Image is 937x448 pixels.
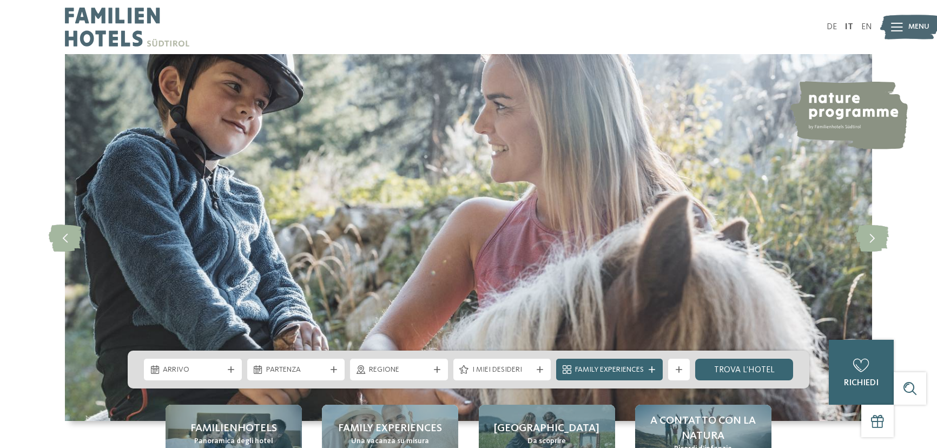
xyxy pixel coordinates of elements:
[845,23,853,31] a: IT
[351,436,429,447] span: Una vacanza su misura
[789,81,908,149] img: nature programme by Familienhotels Südtirol
[827,23,837,31] a: DE
[829,340,894,405] a: richiedi
[369,365,429,375] span: Regione
[646,413,761,444] span: A contatto con la natura
[163,365,223,375] span: Arrivo
[65,54,872,421] img: Family hotel Alto Adige: the happy family places!
[194,436,273,447] span: Panoramica degli hotel
[908,22,929,32] span: Menu
[494,421,599,436] span: [GEOGRAPHIC_DATA]
[695,359,793,380] a: trova l’hotel
[266,365,326,375] span: Partenza
[527,436,566,447] span: Da scoprire
[844,379,879,387] span: richiedi
[338,421,442,436] span: Family experiences
[190,421,277,436] span: Familienhotels
[861,23,872,31] a: EN
[575,365,644,375] span: Family Experiences
[472,365,532,375] span: I miei desideri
